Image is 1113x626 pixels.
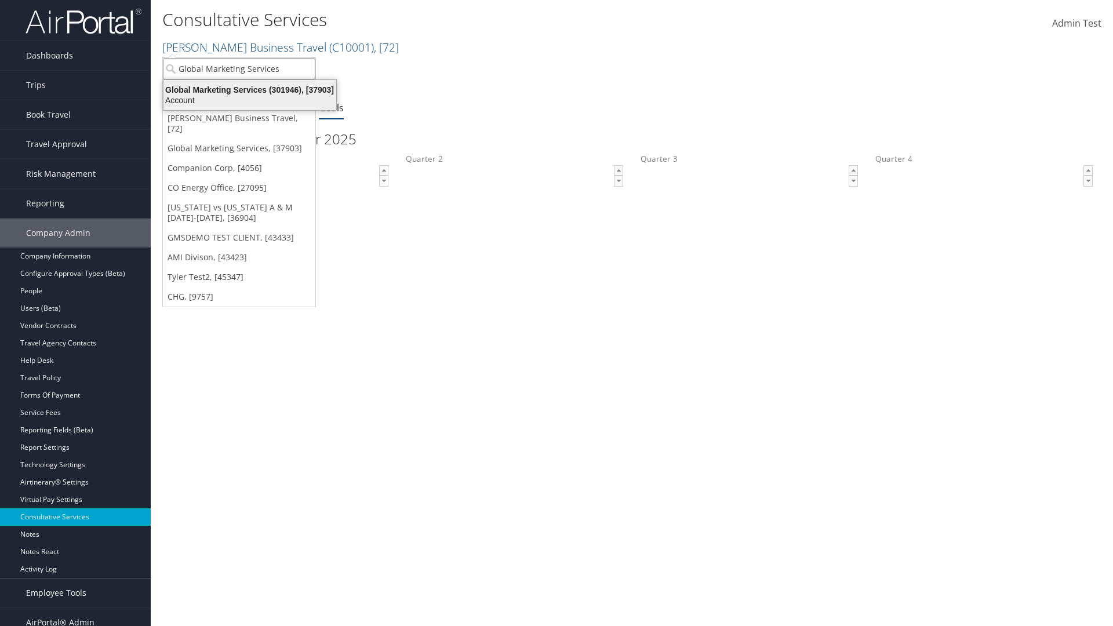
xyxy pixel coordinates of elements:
span: Employee Tools [26,578,86,607]
a: [PERSON_NAME] Business Travel [162,39,399,55]
a: Companion Corp, [4056] [163,158,315,178]
a: CHG, [9757] [163,287,315,307]
span: ▲ [614,166,624,175]
label: Quarter 4 [875,153,1093,195]
a: CO Energy Office, [27095] [163,178,315,198]
a: ▼ [379,176,388,187]
span: ( C10001 ) [329,39,374,55]
span: ▼ [380,176,389,185]
label: Quarter 2 [406,153,623,195]
span: Trips [26,71,46,100]
a: ▼ [1083,176,1093,187]
span: Risk Management [26,159,96,188]
a: GMSDEMO TEST CLIENT, [43433] [163,228,315,248]
a: Admin Test [1052,6,1101,42]
a: ▲ [1083,165,1093,176]
a: Global Marketing Services, [37903] [163,139,315,158]
span: ▲ [380,166,389,175]
img: airportal-logo.png [26,8,141,35]
span: Admin Test [1052,17,1101,30]
div: Global Marketing Services (301946), [37903] [157,85,343,95]
a: ▲ [614,165,623,176]
span: Company Admin [26,219,90,248]
span: Book Travel [26,100,71,129]
a: [PERSON_NAME] Business Travel, [72] [163,108,315,139]
span: ▼ [1084,176,1093,185]
div: Account [157,95,343,105]
h2: Proactive Time Goals for 2025 [171,129,1093,149]
span: Travel Approval [26,130,87,159]
a: ▲ [849,165,858,176]
span: Reporting [26,189,64,218]
a: Tyler Test2, [45347] [163,267,315,287]
label: Quarter 3 [641,153,858,195]
a: ▼ [849,176,858,187]
h1: Consultative Services [162,8,788,32]
a: ▲ [379,165,388,176]
span: , [ 72 ] [374,39,399,55]
span: ▲ [849,166,859,175]
a: Goals [319,101,344,114]
input: Search Accounts [163,58,315,79]
a: ▼ [614,176,623,187]
a: AMI Divison, [43423] [163,248,315,267]
span: ▲ [1084,166,1093,175]
span: ▼ [614,176,624,185]
span: ▼ [849,176,859,185]
span: Dashboards [26,41,73,70]
a: [US_STATE] vs [US_STATE] A & M [DATE]-[DATE], [36904] [163,198,315,228]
